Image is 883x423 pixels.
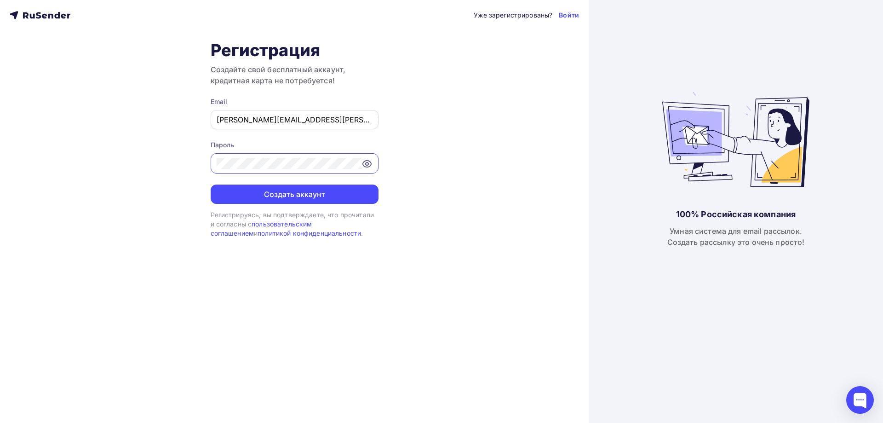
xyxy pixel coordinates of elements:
div: Уже зарегистрированы? [474,11,552,20]
div: Email [211,97,378,106]
a: политикой конфиденциальности [258,229,361,237]
h3: Создайте свой бесплатный аккаунт, кредитная карта не потребуется! [211,64,378,86]
div: Пароль [211,140,378,150]
div: Умная система для email рассылок. Создать рассылку это очень просто! [667,226,805,248]
button: Создать аккаунт [211,185,378,204]
a: Войти [559,11,579,20]
a: пользовательским соглашением [211,220,312,237]
div: Регистрируясь, вы подтверждаете, что прочитали и согласны с и . [211,210,378,238]
input: Укажите свой email [217,114,373,125]
div: 100% Российская компания [676,209,796,220]
h1: Регистрация [211,40,378,60]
